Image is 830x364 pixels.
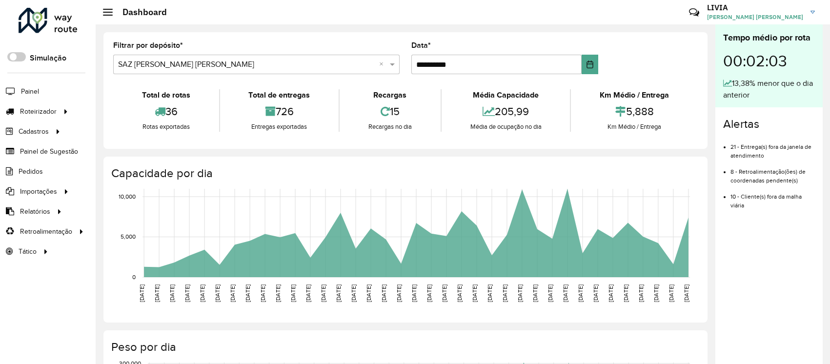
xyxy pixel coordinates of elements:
[111,166,698,181] h4: Capacidade por dia
[582,55,598,74] button: Choose Date
[342,89,438,101] div: Recargas
[379,59,387,70] span: Clear all
[116,101,217,122] div: 36
[411,40,431,51] label: Data
[30,52,66,64] label: Simulação
[260,284,266,302] text: [DATE]
[653,284,659,302] text: [DATE]
[342,101,438,122] div: 15
[275,284,281,302] text: [DATE]
[486,284,493,302] text: [DATE]
[623,284,629,302] text: [DATE]
[517,284,523,302] text: [DATE]
[381,284,387,302] text: [DATE]
[684,2,705,23] a: Contato Rápido
[223,101,337,122] div: 726
[116,122,217,132] div: Rotas exportadas
[184,284,190,302] text: [DATE]
[116,89,217,101] div: Total de rotas
[20,186,57,197] span: Importações
[532,284,538,302] text: [DATE]
[573,89,695,101] div: Km Médio / Entrega
[113,7,167,18] h2: Dashboard
[19,126,49,137] span: Cadastros
[730,135,815,160] li: 21 - Entrega(s) fora da janela de atendimento
[573,122,695,132] div: Km Médio / Entrega
[444,89,568,101] div: Média Capacidade
[723,78,815,101] div: 13,38% menor que o dia anterior
[723,117,815,131] h4: Alertas
[456,284,463,302] text: [DATE]
[471,284,478,302] text: [DATE]
[113,40,183,51] label: Filtrar por depósito
[244,284,251,302] text: [DATE]
[411,284,417,302] text: [DATE]
[444,101,568,122] div: 205,99
[723,44,815,78] div: 00:02:03
[441,284,447,302] text: [DATE]
[547,284,553,302] text: [DATE]
[223,89,337,101] div: Total de entregas
[305,284,311,302] text: [DATE]
[577,284,584,302] text: [DATE]
[730,185,815,210] li: 10 - Cliente(s) fora da malha viária
[20,226,72,237] span: Retroalimentação
[562,284,568,302] text: [DATE]
[707,3,803,12] h3: LIVIA
[342,122,438,132] div: Recargas no dia
[214,284,221,302] text: [DATE]
[20,106,57,117] span: Roteirizador
[396,284,402,302] text: [DATE]
[139,284,145,302] text: [DATE]
[683,284,689,302] text: [DATE]
[502,284,508,302] text: [DATE]
[20,146,78,157] span: Painel de Sugestão
[320,284,326,302] text: [DATE]
[607,284,614,302] text: [DATE]
[592,284,599,302] text: [DATE]
[229,284,236,302] text: [DATE]
[132,274,136,280] text: 0
[290,284,296,302] text: [DATE]
[19,166,43,177] span: Pedidos
[638,284,644,302] text: [DATE]
[350,284,357,302] text: [DATE]
[19,246,37,257] span: Tático
[573,101,695,122] div: 5,888
[169,284,175,302] text: [DATE]
[121,234,136,240] text: 5,000
[426,284,432,302] text: [DATE]
[20,206,50,217] span: Relatórios
[730,160,815,185] li: 8 - Retroalimentação(ões) de coordenadas pendente(s)
[111,340,698,354] h4: Peso por dia
[154,284,160,302] text: [DATE]
[707,13,803,21] span: [PERSON_NAME] [PERSON_NAME]
[444,122,568,132] div: Média de ocupação no dia
[223,122,337,132] div: Entregas exportadas
[21,86,39,97] span: Painel
[365,284,372,302] text: [DATE]
[199,284,205,302] text: [DATE]
[119,193,136,200] text: 10,000
[723,31,815,44] div: Tempo médio por rota
[335,284,342,302] text: [DATE]
[668,284,674,302] text: [DATE]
